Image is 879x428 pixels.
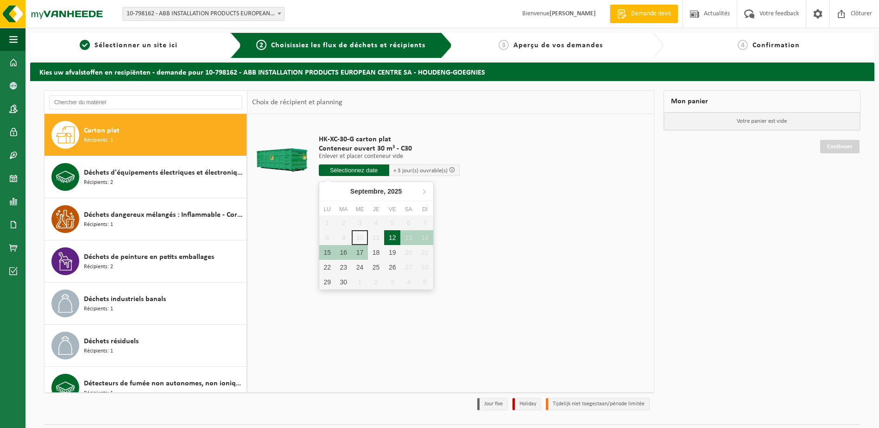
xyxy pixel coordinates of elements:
[84,378,244,389] span: Détecteurs de fumée non autonomes, non ioniques
[80,40,90,50] span: 1
[664,113,860,130] p: Votre panier est vide
[384,275,400,290] div: 3
[352,275,368,290] div: 1
[368,275,384,290] div: 2
[738,40,748,50] span: 4
[319,164,389,176] input: Sélectionnez date
[347,184,406,199] div: Septembre,
[335,205,352,214] div: Ma
[84,209,244,220] span: Déchets dangereux mélangés : Inflammable - Corrosif
[44,156,247,198] button: Déchets d'équipements électriques et électroniques - Sans tubes cathodiques Récipients: 2
[384,230,400,245] div: 12
[753,42,800,49] span: Confirmation
[384,245,400,260] div: 19
[384,260,400,275] div: 26
[550,10,596,17] strong: [PERSON_NAME]
[368,205,384,214] div: Je
[95,42,177,49] span: Sélectionner un site ici
[271,42,425,49] span: Choisissiez les flux de déchets et récipients
[393,168,448,174] span: + 3 jour(s) ouvrable(s)
[499,40,509,50] span: 3
[319,135,460,144] span: HK-XC-30-G carton plat
[84,252,214,263] span: Déchets de peinture en petits emballages
[84,389,113,398] span: Récipients: 1
[30,63,874,81] h2: Kies uw afvalstoffen en recipiënten - demande pour 10-798162 - ABB INSTALLATION PRODUCTS EUROPEAN...
[123,7,284,20] span: 10-798162 - ABB INSTALLATION PRODUCTS EUROPEAN CENTRE SA - HOUDENG-GOEGNIES
[352,205,368,214] div: Me
[387,188,402,195] i: 2025
[122,7,285,21] span: 10-798162 - ABB INSTALLATION PRODUCTS EUROPEAN CENTRE SA - HOUDENG-GOEGNIES
[256,40,266,50] span: 2
[44,240,247,283] button: Déchets de peinture en petits emballages Récipients: 2
[247,91,347,114] div: Choix de récipient et planning
[546,398,650,410] li: Tijdelijk niet toegestaan/période limitée
[335,260,352,275] div: 23
[84,336,139,347] span: Déchets résiduels
[44,325,247,367] button: Déchets résiduels Récipients: 1
[368,245,384,260] div: 18
[84,125,120,136] span: Carton plat
[49,95,242,109] input: Chercher du matériel
[512,398,541,410] li: Holiday
[84,305,113,314] span: Récipients: 1
[44,114,247,156] button: Carton plat Récipients: 1
[513,42,603,49] span: Aperçu de vos demandes
[319,205,335,214] div: Lu
[664,90,861,113] div: Mon panier
[319,245,335,260] div: 15
[352,245,368,260] div: 17
[44,367,247,409] button: Détecteurs de fumée non autonomes, non ioniques Récipients: 1
[335,245,352,260] div: 16
[384,205,400,214] div: Ve
[629,9,673,19] span: Demande devis
[84,178,113,187] span: Récipients: 2
[84,347,113,356] span: Récipients: 1
[400,205,417,214] div: Sa
[417,205,433,214] div: Di
[335,275,352,290] div: 30
[84,167,244,178] span: Déchets d'équipements électriques et électroniques - Sans tubes cathodiques
[84,136,113,145] span: Récipients: 1
[319,260,335,275] div: 22
[477,398,508,410] li: Jour fixe
[84,263,113,271] span: Récipients: 2
[610,5,678,23] a: Demande devis
[820,140,860,153] a: Continuer
[352,260,368,275] div: 24
[319,144,460,153] span: Conteneur ouvert 30 m³ - C30
[84,294,166,305] span: Déchets industriels banals
[368,260,384,275] div: 25
[84,220,113,229] span: Récipients: 1
[319,275,335,290] div: 29
[44,198,247,240] button: Déchets dangereux mélangés : Inflammable - Corrosif Récipients: 1
[319,153,460,160] p: Enlever et placer conteneur vide
[35,40,223,51] a: 1Sélectionner un site ici
[44,283,247,325] button: Déchets industriels banals Récipients: 1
